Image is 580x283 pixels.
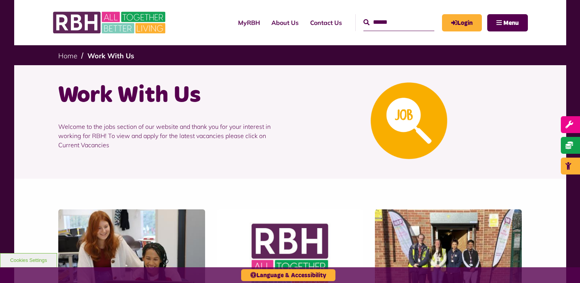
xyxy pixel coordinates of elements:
[58,51,77,60] a: Home
[545,248,580,283] iframe: Netcall Web Assistant for live chat
[304,12,348,33] a: Contact Us
[371,82,447,159] img: Looking For A Job
[503,20,519,26] span: Menu
[442,14,482,31] a: MyRBH
[58,81,284,110] h1: Work With Us
[58,110,284,161] p: Welcome to the jobs section of our website and thank you for your interest in working for RBH! To...
[232,12,266,33] a: MyRBH
[53,8,168,38] img: RBH
[266,12,304,33] a: About Us
[487,14,528,31] button: Navigation
[87,51,134,60] a: Work With Us
[241,269,335,281] button: Language & Accessibility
